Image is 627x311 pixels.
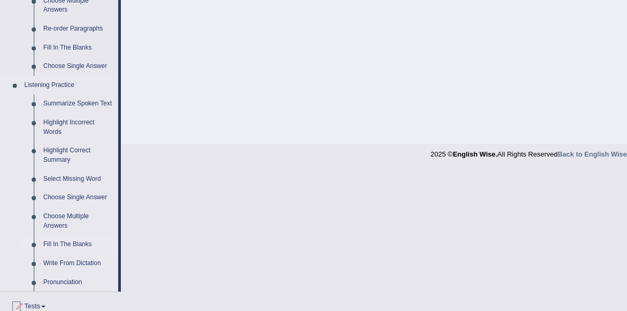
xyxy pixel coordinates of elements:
a: Pronunciation [39,273,118,292]
a: Back to English Wise [558,150,627,158]
a: Choose Single Answer [39,57,118,76]
a: Select Missing Word [39,170,118,189]
a: Fill In The Blanks [39,235,118,254]
a: Highlight Incorrect Words [39,113,118,141]
a: Highlight Correct Summary [39,141,118,169]
a: Choose Single Answer [39,188,118,207]
a: Choose Multiple Answers [39,207,118,235]
a: Re-order Paragraphs [39,20,118,38]
a: Fill In The Blanks [39,38,118,57]
a: Write From Dictation [39,254,118,273]
strong: English Wise. [453,150,497,158]
a: Listening Practice [20,76,118,95]
div: 2025 © All Rights Reserved [431,144,627,159]
a: Summarize Spoken Text [39,94,118,113]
